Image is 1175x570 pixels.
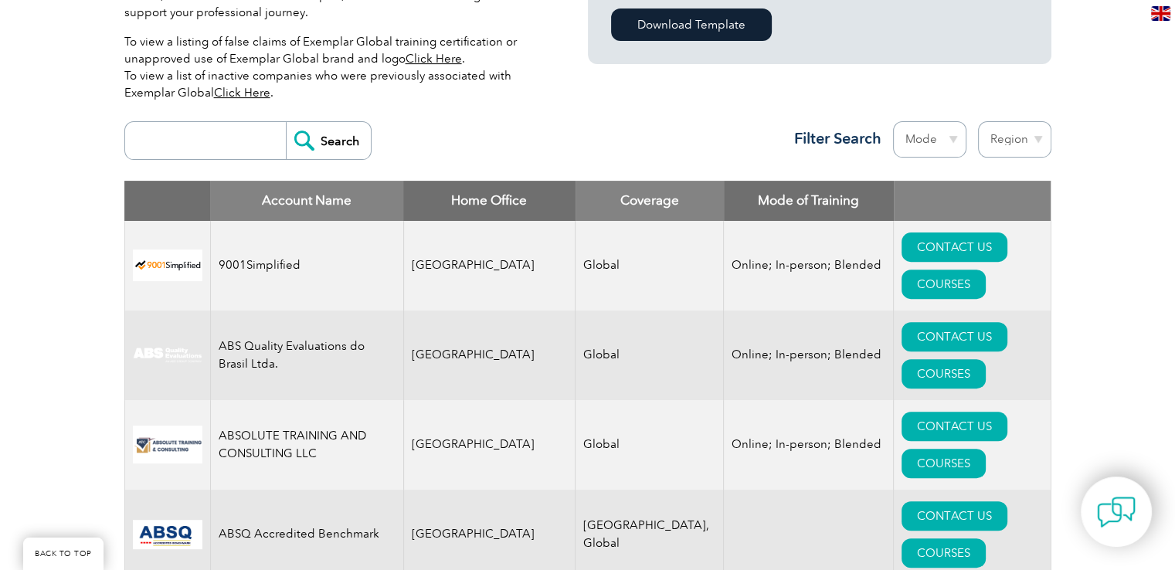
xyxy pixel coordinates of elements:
th: Coverage: activate to sort column ascending [576,181,724,221]
a: CONTACT US [902,412,1007,441]
th: : activate to sort column ascending [894,181,1051,221]
img: en [1151,6,1170,21]
a: COURSES [902,359,986,388]
td: Global [576,221,724,310]
p: To view a listing of false claims of Exemplar Global training certification or unapproved use of ... [124,33,542,101]
td: [GEOGRAPHIC_DATA] [403,221,576,310]
td: ABS Quality Evaluations do Brasil Ltda. [210,310,403,400]
td: Global [576,400,724,490]
a: CONTACT US [902,232,1007,262]
a: BACK TO TOP [23,538,104,570]
td: ABSOLUTE TRAINING AND CONSULTING LLC [210,400,403,490]
td: [GEOGRAPHIC_DATA] [403,400,576,490]
a: CONTACT US [902,322,1007,351]
td: 9001Simplified [210,221,403,310]
td: Online; In-person; Blended [724,400,894,490]
a: COURSES [902,270,986,299]
img: contact-chat.png [1097,493,1136,531]
a: Click Here [214,86,270,100]
input: Search [286,122,371,159]
td: Online; In-person; Blended [724,221,894,310]
a: COURSES [902,538,986,568]
th: Mode of Training: activate to sort column ascending [724,181,894,221]
a: Download Template [611,8,772,41]
td: Global [576,310,724,400]
img: 37c9c059-616f-eb11-a812-002248153038-logo.png [133,249,202,281]
td: Online; In-person; Blended [724,310,894,400]
img: cc24547b-a6e0-e911-a812-000d3a795b83-logo.png [133,520,202,549]
h3: Filter Search [785,129,881,148]
a: CONTACT US [902,501,1007,531]
td: [GEOGRAPHIC_DATA] [403,310,576,400]
th: Account Name: activate to sort column descending [210,181,403,221]
a: COURSES [902,449,986,478]
a: Click Here [406,52,462,66]
th: Home Office: activate to sort column ascending [403,181,576,221]
img: c92924ac-d9bc-ea11-a814-000d3a79823d-logo.jpg [133,347,202,364]
img: 16e092f6-eadd-ed11-a7c6-00224814fd52-logo.png [133,426,202,463]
